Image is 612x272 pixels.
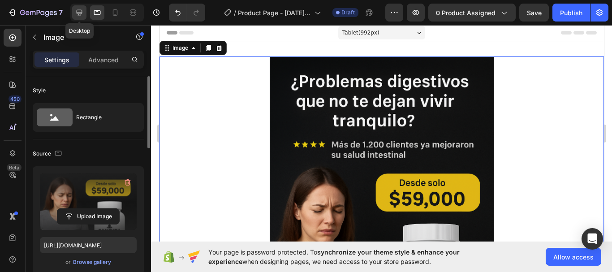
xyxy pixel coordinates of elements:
[88,55,119,65] p: Advanced
[73,258,111,266] div: Browse gallery
[238,8,311,17] span: Product Page - [DATE] 18:44:06
[33,86,46,95] div: Style
[7,164,22,171] div: Beta
[553,252,594,262] span: Allow access
[208,248,460,265] span: synchronize your theme style & enhance your experience
[73,258,112,267] button: Browse gallery
[560,8,582,17] div: Publish
[57,208,120,225] button: Upload Image
[11,19,30,27] div: Image
[159,25,604,242] iframe: Design area
[4,4,67,22] button: 7
[65,257,71,268] span: or
[59,7,63,18] p: 7
[44,55,69,65] p: Settings
[33,148,64,160] div: Source
[519,4,549,22] button: Save
[552,4,590,22] button: Publish
[40,237,137,253] input: https://example.com/image.jpg
[546,248,601,266] button: Allow access
[169,4,205,22] div: Undo/Redo
[582,228,603,250] div: Open Intercom Messenger
[9,95,22,103] div: 450
[428,4,516,22] button: 0 product assigned
[208,247,495,266] span: Your page is password protected. To when designing pages, we need access to your store password.
[76,107,131,128] div: Rectangle
[527,9,542,17] span: Save
[43,32,120,43] p: Image
[436,8,496,17] span: 0 product assigned
[341,9,355,17] span: Draft
[234,8,236,17] span: /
